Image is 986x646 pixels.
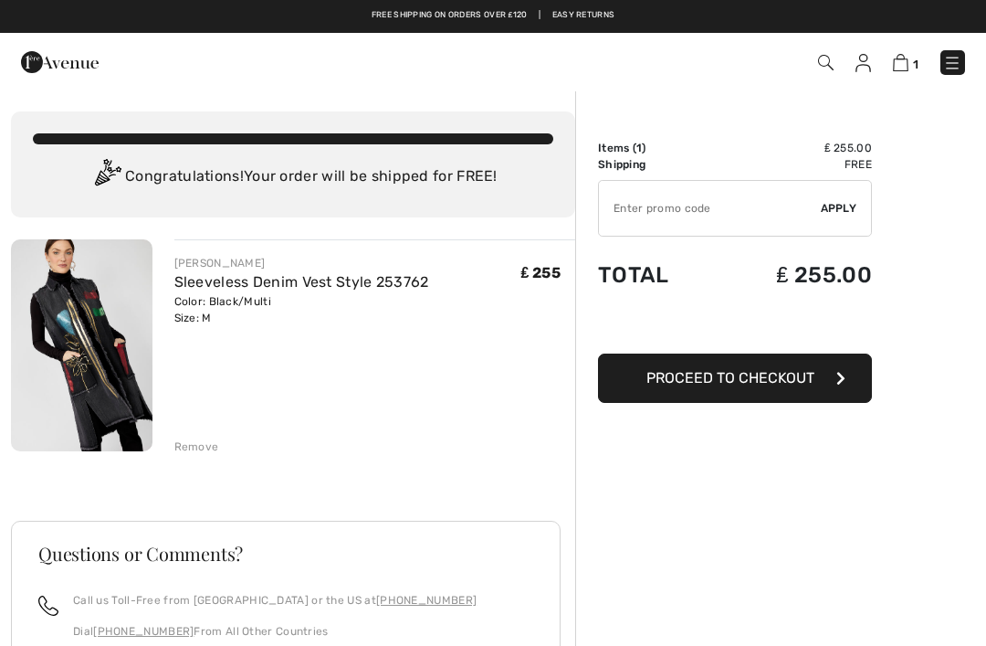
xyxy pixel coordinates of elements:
[174,273,429,291] a: Sleeveless Denim Vest Style 253762
[599,181,821,236] input: Promo code
[913,58,918,71] span: 1
[376,594,477,607] a: [PHONE_NUMBER]
[715,244,872,306] td: ₤ 255.00
[33,159,553,196] div: Congratulations! Your order will be shipped for FREE!
[715,140,872,156] td: ₤ 255.00
[73,592,477,609] p: Call us Toll-Free from [GEOGRAPHIC_DATA] or the US at
[38,596,58,616] img: call
[372,9,528,22] a: Free shipping on orders over ₤120
[11,239,152,451] img: Sleeveless Denim Vest Style 253762
[521,264,561,281] span: ₤ 255
[646,369,814,387] span: Proceed to Checkout
[893,51,918,73] a: 1
[598,140,715,156] td: Items ( )
[598,306,872,347] iframe: PayPal
[598,244,715,306] td: Total
[21,44,99,80] img: 1ère Avenue
[818,55,834,70] img: Search
[93,625,194,638] a: [PHONE_NUMBER]
[943,54,961,72] img: Menu
[598,354,872,403] button: Proceed to Checkout
[38,545,533,563] h3: Questions or Comments?
[552,9,615,22] a: Easy Returns
[893,54,908,71] img: Shopping Bag
[715,156,872,173] td: Free
[21,52,99,69] a: 1ère Avenue
[821,200,857,217] span: Apply
[73,623,477,640] p: Dial From All Other Countries
[174,293,429,326] div: Color: Black/Multi Size: M
[539,9,540,22] span: |
[598,156,715,173] td: Shipping
[636,142,642,154] span: 1
[89,159,125,196] img: Congratulation2.svg
[174,255,429,271] div: [PERSON_NAME]
[855,54,871,72] img: My Info
[174,439,219,455] div: Remove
